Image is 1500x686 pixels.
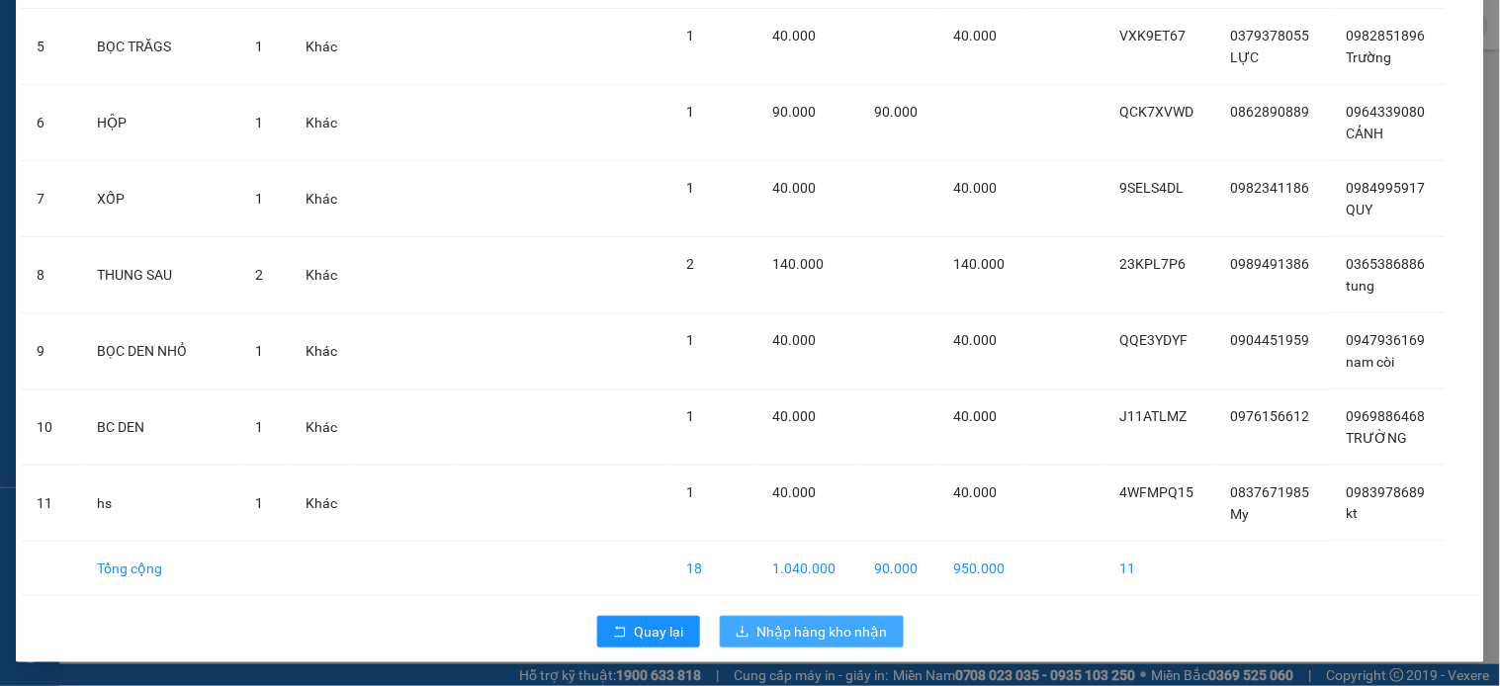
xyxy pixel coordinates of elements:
[1346,484,1425,500] span: 0983978689
[1230,332,1309,348] span: 0904451959
[686,484,694,500] span: 1
[1119,28,1186,43] span: VXK9ET67
[256,39,264,54] span: 1
[1119,484,1193,500] span: 4WFMPQ15
[1346,28,1425,43] span: 0982851896
[756,542,858,596] td: 1.040.000
[772,408,816,424] span: 40.000
[597,616,700,647] button: rollbackQuay lại
[1346,278,1374,294] span: tung
[1346,430,1407,446] span: TRƯỜNG
[81,237,240,313] td: THUNG SAU
[859,542,937,596] td: 90.000
[21,313,81,389] td: 9
[21,389,81,466] td: 10
[1346,180,1425,196] span: 0984995917
[613,625,627,641] span: rollback
[290,389,356,466] td: Khác
[953,484,997,500] span: 40.000
[1230,104,1309,120] span: 0862890889
[635,621,684,643] span: Quay lại
[1119,256,1186,272] span: 23KPL7P6
[1230,408,1309,424] span: 0976156612
[757,621,888,643] span: Nhập hàng kho nhận
[21,9,81,85] td: 5
[772,104,816,120] span: 90.000
[1119,104,1193,120] span: QCK7XVWD
[81,85,240,161] td: HỘP
[1230,49,1259,65] span: LỰC
[290,85,356,161] td: Khác
[772,332,816,348] span: 40.000
[290,9,356,85] td: Khác
[290,313,356,389] td: Khác
[81,389,240,466] td: BC DEN
[81,542,240,596] td: Tổng cộng
[256,191,264,207] span: 1
[256,419,264,435] span: 1
[290,466,356,542] td: Khác
[1346,408,1425,424] span: 0969886468
[21,161,81,237] td: 7
[686,332,694,348] span: 1
[81,9,240,85] td: BỌC TRĂGS
[953,256,1005,272] span: 140.000
[1346,256,1425,272] span: 0365386886
[736,625,750,641] span: download
[1346,354,1394,370] span: nam còi
[290,237,356,313] td: Khác
[256,343,264,359] span: 1
[81,313,240,389] td: BỌC DEN NHỎ
[81,466,240,542] td: hs
[953,408,997,424] span: 40.000
[21,85,81,161] td: 6
[1230,256,1309,272] span: 0989491386
[256,495,264,511] span: 1
[1230,180,1309,196] span: 0982341186
[686,28,694,43] span: 1
[1103,542,1214,596] td: 11
[1119,332,1188,348] span: QQE3YDYF
[1346,202,1372,217] span: QUY
[1230,28,1309,43] span: 0379378055
[772,484,816,500] span: 40.000
[1230,506,1249,522] span: My
[772,256,824,272] span: 140.000
[953,332,997,348] span: 40.000
[686,408,694,424] span: 1
[1119,408,1187,424] span: J11ATLMZ
[953,180,997,196] span: 40.000
[686,104,694,120] span: 1
[937,542,1024,596] td: 950.000
[772,180,816,196] span: 40.000
[21,237,81,313] td: 8
[772,28,816,43] span: 40.000
[686,180,694,196] span: 1
[21,466,81,542] td: 11
[290,161,356,237] td: Khác
[1346,104,1425,120] span: 0964339080
[686,256,694,272] span: 2
[953,28,997,43] span: 40.000
[875,104,919,120] span: 90.000
[81,161,240,237] td: XỐP
[1119,180,1184,196] span: 9SELS4DL
[1230,484,1309,500] span: 0837671985
[670,542,756,596] td: 18
[1346,49,1391,65] span: Trường
[1346,332,1425,348] span: 0947936169
[256,115,264,130] span: 1
[1346,506,1358,522] span: kt
[256,267,264,283] span: 2
[1346,126,1383,141] span: CẢNH
[720,616,904,647] button: downloadNhập hàng kho nhận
